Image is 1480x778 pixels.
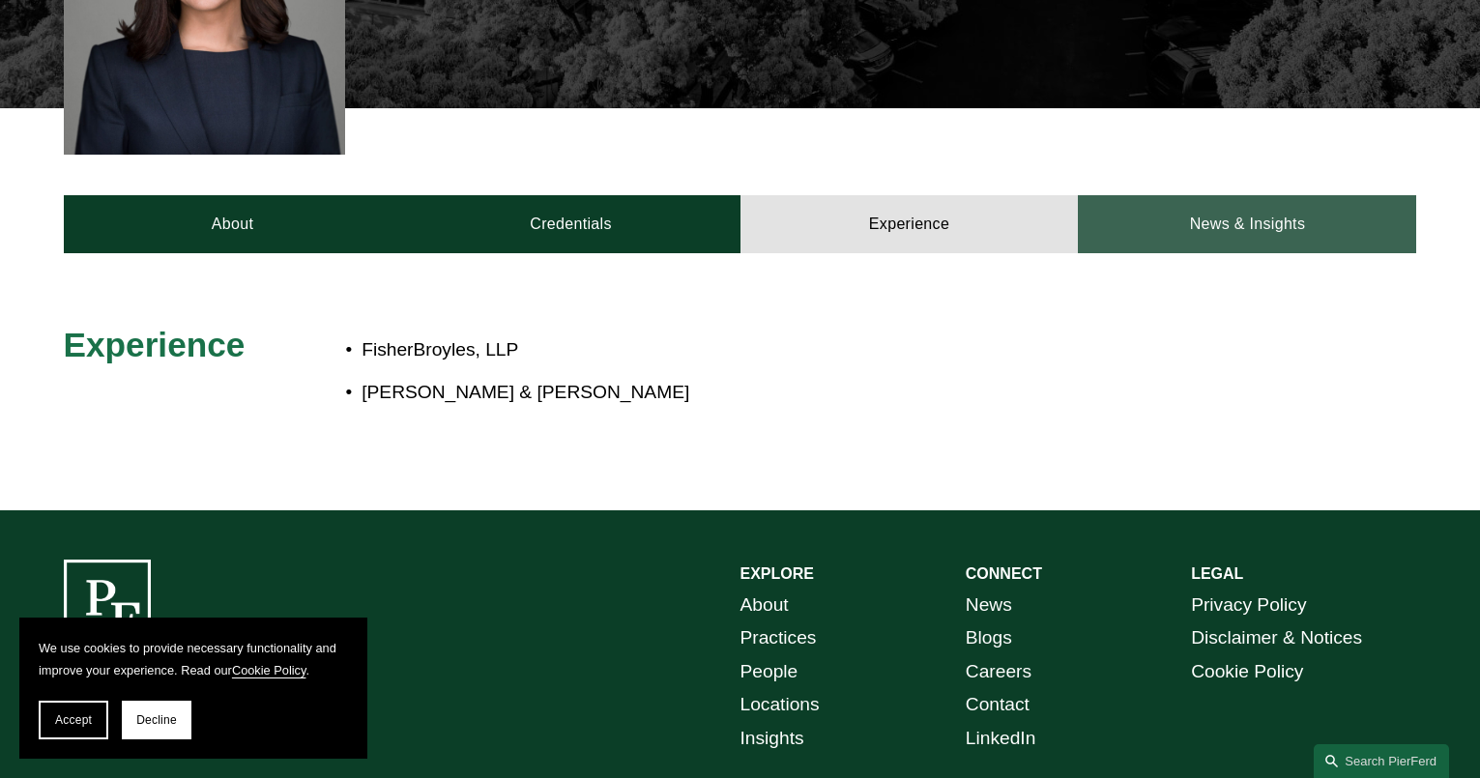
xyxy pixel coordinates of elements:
[740,722,804,756] a: Insights
[740,589,789,622] a: About
[740,621,817,655] a: Practices
[1191,565,1243,582] strong: LEGAL
[362,333,1247,367] p: FisherBroyles, LLP
[122,701,191,739] button: Decline
[402,195,740,253] a: Credentials
[362,376,1247,410] p: [PERSON_NAME] & [PERSON_NAME]
[1314,744,1449,778] a: Search this site
[740,195,1079,253] a: Experience
[966,621,1012,655] a: Blogs
[1191,655,1303,689] a: Cookie Policy
[64,195,402,253] a: About
[740,565,814,582] strong: EXPLORE
[740,688,820,722] a: Locations
[64,326,246,363] span: Experience
[1191,589,1306,622] a: Privacy Policy
[966,589,1012,622] a: News
[136,713,177,727] span: Decline
[39,637,348,681] p: We use cookies to provide necessary functionality and improve your experience. Read our .
[39,701,108,739] button: Accept
[966,688,1030,722] a: Contact
[55,713,92,727] span: Accept
[966,565,1042,582] strong: CONNECT
[966,722,1036,756] a: LinkedIn
[966,655,1031,689] a: Careers
[232,663,306,677] a: Cookie Policy
[1191,621,1362,655] a: Disclaimer & Notices
[1078,195,1416,253] a: News & Insights
[740,655,798,689] a: People
[19,618,367,759] section: Cookie banner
